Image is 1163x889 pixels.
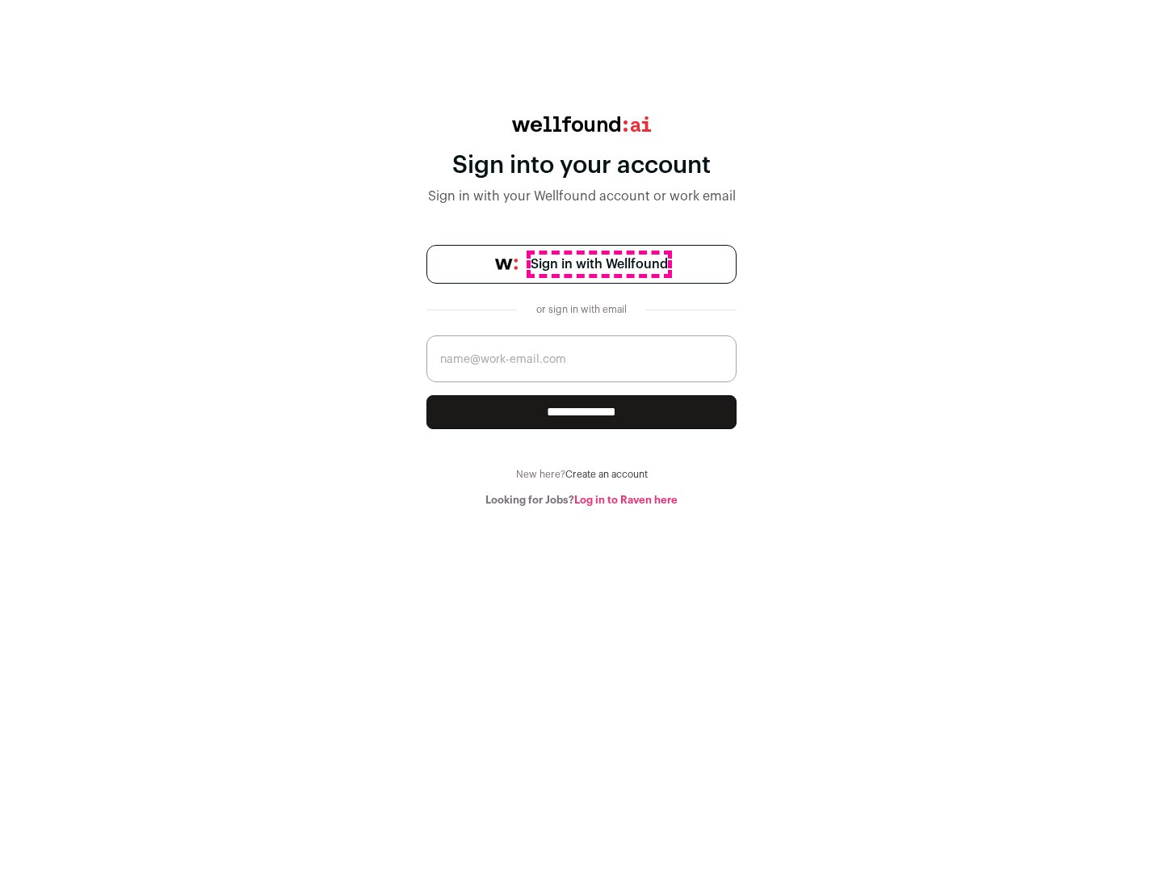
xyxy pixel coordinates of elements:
[574,495,678,505] a: Log in to Raven here
[426,494,737,507] div: Looking for Jobs?
[426,187,737,206] div: Sign in with your Wellfound account or work email
[426,151,737,180] div: Sign into your account
[426,468,737,481] div: New here?
[426,335,737,382] input: name@work-email.com
[530,303,633,316] div: or sign in with email
[426,245,737,284] a: Sign in with Wellfound
[512,116,651,132] img: wellfound:ai
[495,259,518,270] img: wellfound-symbol-flush-black-fb3c872781a75f747ccb3a119075da62bfe97bd399995f84a933054e44a575c4.png
[565,470,648,479] a: Create an account
[531,255,668,274] span: Sign in with Wellfound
